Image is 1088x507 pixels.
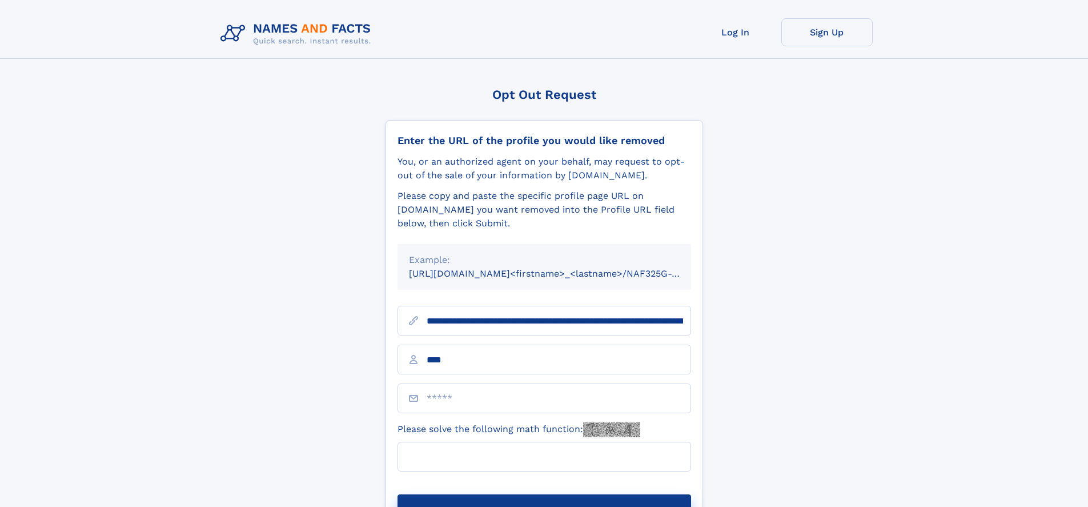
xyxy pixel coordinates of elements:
div: Please copy and paste the specific profile page URL on [DOMAIN_NAME] you want removed into the Pr... [398,189,691,230]
img: Logo Names and Facts [216,18,380,49]
div: Enter the URL of the profile you would like removed [398,134,691,147]
div: You, or an authorized agent on your behalf, may request to opt-out of the sale of your informatio... [398,155,691,182]
small: [URL][DOMAIN_NAME]<firstname>_<lastname>/NAF325G-xxxxxxxx [409,268,713,279]
a: Log In [690,18,781,46]
a: Sign Up [781,18,873,46]
label: Please solve the following math function: [398,422,640,437]
div: Opt Out Request [386,87,703,102]
div: Example: [409,253,680,267]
